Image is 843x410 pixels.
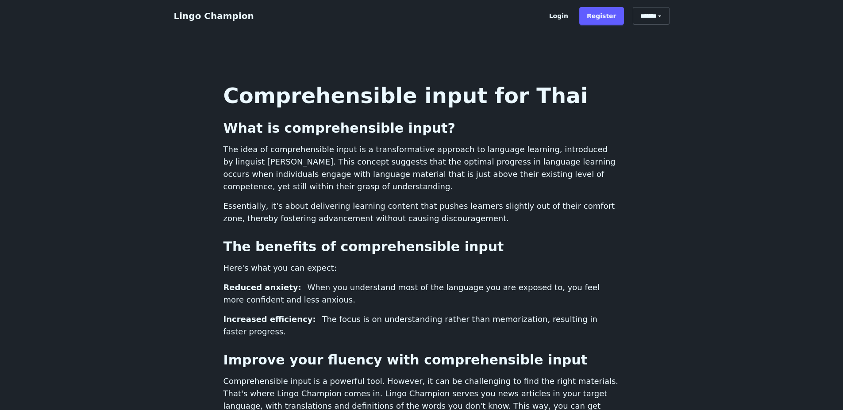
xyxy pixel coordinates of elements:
span: The focus is on understanding rather than memorization, resulting in faster progress. [223,314,597,336]
p: Essentially, it's about delivering learning content that pushes learners slightly out of their co... [223,200,620,225]
p: Here's what you can expect: [223,262,620,274]
a: Login [542,7,576,25]
p: The idea of comprehensible input is a transformative approach to language learning, introduced by... [223,143,620,193]
a: Lingo Champion [174,11,254,21]
h2: The benefits of comprehensible input [223,239,620,255]
h2: Improve your fluency with comprehensible input [223,352,620,368]
h1: Comprehensible input for Thai [223,85,620,106]
span: When you understand most of the language you are exposed to, you feel more confident and less anx... [223,283,600,304]
span: Reduced anxiety: [223,283,301,292]
a: Register [579,7,624,25]
h2: What is comprehensible input? [223,120,620,136]
span: Increased efficiency: [223,314,316,324]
